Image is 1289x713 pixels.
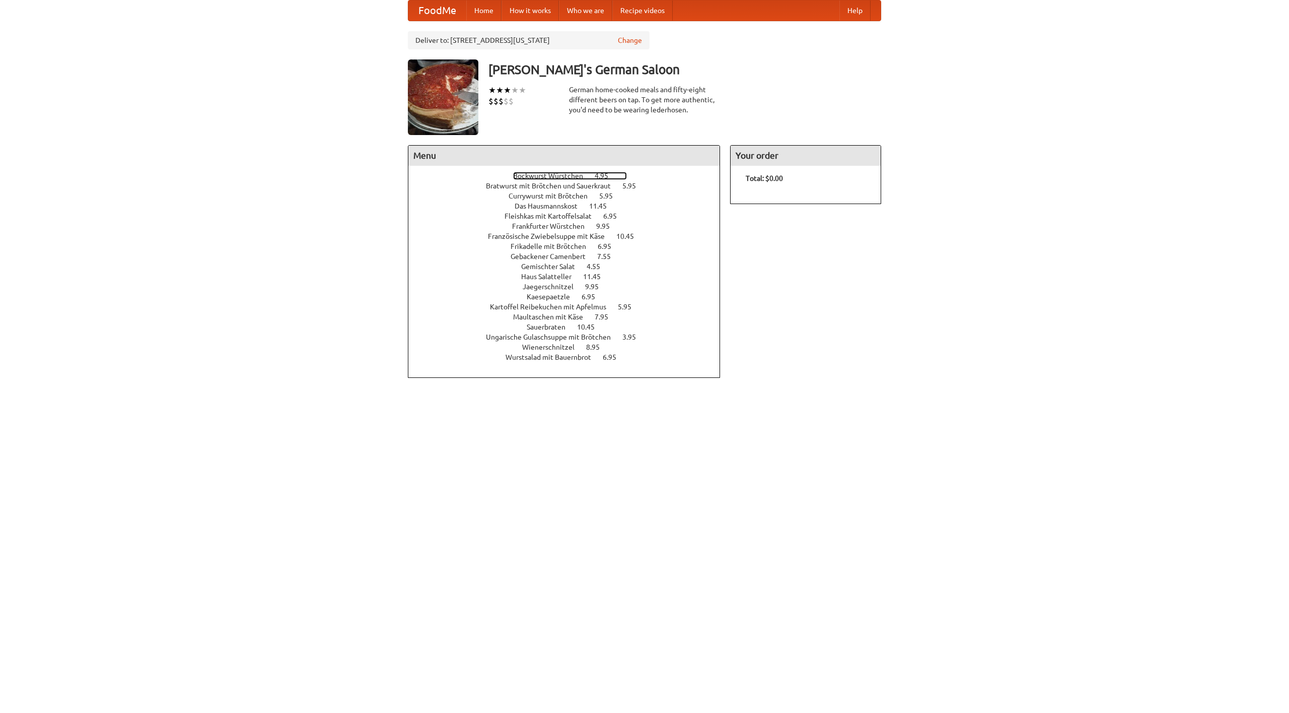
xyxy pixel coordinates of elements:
[488,232,653,240] a: Französische Zwiebelsuppe mit Käse 10.45
[622,182,646,190] span: 5.95
[488,96,493,107] li: $
[511,252,629,261] a: Gebackener Camenbert 7.55
[598,242,621,250] span: 6.95
[511,242,630,250] a: Frikadelle mit Brötchen 6.95
[585,283,609,291] span: 9.95
[603,212,627,220] span: 6.95
[486,333,655,341] a: Ungarische Gulaschsuppe mit Brötchen 3.95
[527,293,614,301] a: Kaesepaetzle 6.95
[583,273,611,281] span: 11.45
[622,333,646,341] span: 3.95
[731,146,881,166] h4: Your order
[569,85,720,115] div: German home-cooked meals and fifty-eight different beers on tap. To get more authentic, you'd nee...
[515,202,625,210] a: Das Hausmannskost 11.45
[599,192,623,200] span: 5.95
[490,303,650,311] a: Kartoffel Reibekuchen mit Apfelmus 5.95
[505,212,635,220] a: Fleishkas mit Kartoffelsalat 6.95
[527,293,580,301] span: Kaesepaetzle
[582,293,605,301] span: 6.95
[513,313,627,321] a: Maultaschen mit Käse 7.95
[586,343,610,351] span: 8.95
[521,263,585,271] span: Gemischter Salat
[587,263,610,271] span: 4.55
[612,1,673,21] a: Recipe videos
[522,343,585,351] span: Wienerschnitzel
[603,353,626,361] span: 6.95
[408,146,720,166] h4: Menu
[511,252,596,261] span: Gebackener Camenbert
[504,96,509,107] li: $
[488,232,615,240] span: Französische Zwiebelsuppe mit Käse
[521,273,619,281] a: Haus Salatteller 11.45
[595,172,618,180] span: 4.95
[490,303,616,311] span: Kartoffel Reibekuchen mit Apfelmus
[515,202,588,210] span: Das Hausmannskost
[408,1,466,21] a: FoodMe
[559,1,612,21] a: Who we are
[486,182,621,190] span: Bratwurst mit Brötchen und Sauerkraut
[596,222,620,230] span: 9.95
[408,31,650,49] div: Deliver to: [STREET_ADDRESS][US_STATE]
[618,35,642,45] a: Change
[523,283,617,291] a: Jaegerschnitzel 9.95
[466,1,502,21] a: Home
[498,96,504,107] li: $
[504,85,511,96] li: ★
[616,232,644,240] span: 10.45
[513,172,593,180] span: Bockwurst Würstchen
[486,182,655,190] a: Bratwurst mit Brötchen und Sauerkraut 5.95
[595,313,618,321] span: 7.95
[509,192,598,200] span: Currywurst mit Brötchen
[577,323,605,331] span: 10.45
[408,59,478,135] img: angular.jpg
[513,313,593,321] span: Maultaschen mit Käse
[527,323,613,331] a: Sauerbraten 10.45
[523,283,584,291] span: Jaegerschnitzel
[746,174,783,182] b: Total: $0.00
[522,343,618,351] a: Wienerschnitzel 8.95
[513,172,627,180] a: Bockwurst Würstchen 4.95
[597,252,621,261] span: 7.55
[511,242,596,250] span: Frikadelle mit Brötchen
[496,85,504,96] li: ★
[521,273,582,281] span: Haus Salatteller
[618,303,641,311] span: 5.95
[488,85,496,96] li: ★
[512,222,628,230] a: Frankfurter Würstchen 9.95
[839,1,871,21] a: Help
[505,212,602,220] span: Fleishkas mit Kartoffelsalat
[589,202,617,210] span: 11.45
[511,85,519,96] li: ★
[493,96,498,107] li: $
[506,353,601,361] span: Wurstsalad mit Bauernbrot
[521,263,619,271] a: Gemischter Salat 4.55
[502,1,559,21] a: How it works
[486,333,621,341] span: Ungarische Gulaschsuppe mit Brötchen
[509,96,514,107] li: $
[519,85,526,96] li: ★
[512,222,595,230] span: Frankfurter Würstchen
[488,59,881,80] h3: [PERSON_NAME]'s German Saloon
[527,323,576,331] span: Sauerbraten
[509,192,631,200] a: Currywurst mit Brötchen 5.95
[506,353,635,361] a: Wurstsalad mit Bauernbrot 6.95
